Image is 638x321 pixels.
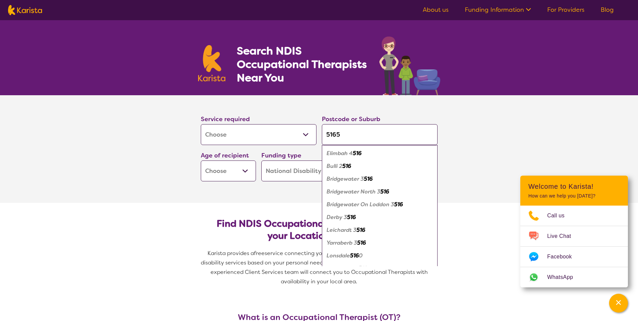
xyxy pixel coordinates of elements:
a: Blog [601,6,614,14]
a: About us [423,6,449,14]
input: Type [322,124,438,145]
label: Postcode or Suburb [322,115,380,123]
em: Lonsdale [327,252,350,259]
h2: Find NDIS Occupational Therapists based on your Location & Needs [206,218,432,242]
label: Service required [201,115,250,123]
img: occupational-therapy [379,36,440,95]
em: Bridgewater North 3 [327,188,380,195]
em: Bridgewater On Loddon 3 [327,201,394,208]
em: 516 [364,175,373,182]
div: Bridgewater North 3516 [325,185,434,198]
h2: Welcome to Karista! [528,182,620,190]
div: Elimbah 4516 [325,147,434,160]
em: 0 [367,265,371,272]
a: Web link opens in a new tab. [520,267,628,287]
div: Bulli 2516 [325,160,434,173]
div: Leichardt 3516 [325,224,434,237]
em: Yarraberb 3 [327,239,357,246]
div: Derby 3516 [325,211,434,224]
button: Channel Menu [609,294,628,313]
em: Derby 3 [327,214,347,221]
img: Karista logo [8,5,42,15]
em: Bridgewater 3 [327,175,364,182]
span: Live Chat [547,231,579,241]
em: 516 [394,201,403,208]
h1: Search NDIS Occupational Therapists Near You [237,44,368,84]
label: Age of recipient [201,151,249,159]
em: Lonsdale Dc [327,265,359,272]
span: Call us [547,211,573,221]
em: 516 [342,163,351,170]
div: Channel Menu [520,176,628,287]
span: Facebook [547,252,580,262]
div: Bridgewater 3516 [325,173,434,185]
a: For Providers [547,6,585,14]
label: Funding type [261,151,301,159]
span: Karista provides a [208,250,254,257]
img: Karista logo [198,45,226,81]
ul: Choose channel [520,206,628,287]
span: free [254,250,265,257]
div: Lonsdale Dc 5160 [325,262,434,275]
em: Leichardt 3 [327,226,356,234]
span: service connecting you with Occupational Therapists and other disability services based on your p... [201,250,439,285]
em: 516 [380,188,389,195]
div: Lonsdale 5160 [325,249,434,262]
em: Bulli 2 [327,163,342,170]
div: Yarraberb 3516 [325,237,434,249]
em: 516 [356,226,365,234]
a: Funding Information [465,6,531,14]
em: 516 [357,239,366,246]
em: 516 [359,265,367,272]
div: Bridgewater On Loddon 3516 [325,198,434,211]
span: WhatsApp [547,272,581,282]
p: How can we help you [DATE]? [528,193,620,199]
em: 516 [350,252,359,259]
em: 0 [359,252,363,259]
em: 516 [353,150,362,157]
em: 516 [347,214,356,221]
em: Elimbah 4 [327,150,353,157]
